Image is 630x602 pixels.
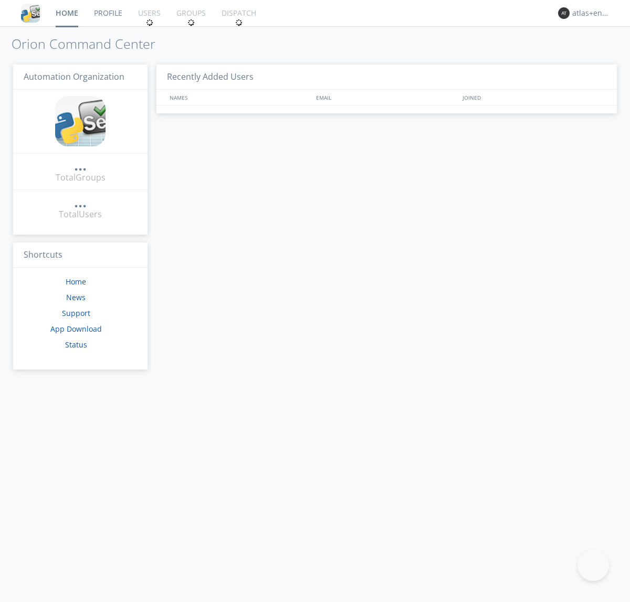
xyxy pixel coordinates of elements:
h3: Shortcuts [13,242,148,268]
div: atlas+english0001 [572,8,612,18]
div: NAMES [167,90,311,105]
span: Automation Organization [24,71,124,82]
a: Home [66,277,86,287]
iframe: Toggle Customer Support [577,550,609,581]
a: News [66,292,86,302]
div: Total Users [59,208,102,220]
a: ... [74,160,87,172]
div: JOINED [460,90,607,105]
a: App Download [50,324,102,334]
a: ... [74,196,87,208]
img: spin.svg [235,19,243,26]
img: spin.svg [187,19,195,26]
div: Total Groups [56,172,106,184]
div: ... [74,160,87,170]
div: ... [74,196,87,207]
img: cddb5a64eb264b2086981ab96f4c1ba7 [21,4,40,23]
a: Support [62,308,90,318]
a: Status [65,340,87,350]
img: 373638.png [558,7,570,19]
img: spin.svg [146,19,153,26]
h3: Recently Added Users [156,65,617,90]
div: EMAIL [313,90,460,105]
img: cddb5a64eb264b2086981ab96f4c1ba7 [55,96,106,146]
